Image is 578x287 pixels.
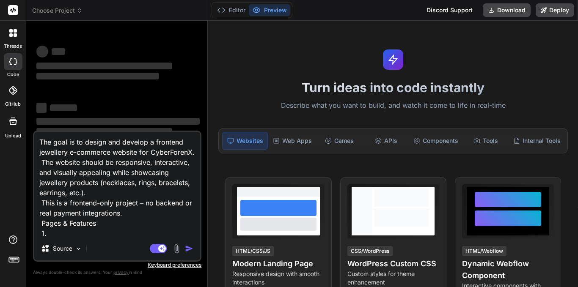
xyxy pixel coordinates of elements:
[317,132,362,150] div: Games
[213,80,573,95] h1: Turn ideas into code instantly
[213,100,573,111] p: Describe what you want to build, and watch it come to life in real-time
[363,132,408,150] div: APIs
[536,3,574,17] button: Deploy
[463,132,508,150] div: Tools
[347,270,439,287] p: Custom styles for theme enhancement
[232,258,324,270] h4: Modern Landing Page
[36,118,200,125] span: ‌
[347,258,439,270] h4: WordPress Custom CSS
[462,246,506,256] div: HTML/Webflow
[50,104,77,111] span: ‌
[510,132,564,150] div: Internal Tools
[222,132,268,150] div: Websites
[185,244,193,253] img: icon
[4,43,22,50] label: threads
[421,3,478,17] div: Discord Support
[75,245,82,252] img: Pick Models
[33,262,201,268] p: Keyboard preferences
[36,46,48,57] span: ‌
[32,6,83,15] span: Choose Project
[36,73,159,79] span: ‌
[5,132,21,139] label: Upload
[113,270,129,275] span: privacy
[36,103,47,113] span: ‌
[34,132,200,237] textarea: The goal is to design and develop a frontend jewellery e-commerce website for CyberForenX. The we...
[410,132,462,150] div: Components
[5,101,21,108] label: GitHub
[214,4,249,16] button: Editor
[232,270,324,287] p: Responsive design with smooth interactions
[249,4,290,16] button: Preview
[462,258,554,282] h4: Dynamic Webflow Component
[36,63,172,69] span: ‌
[232,246,274,256] div: HTML/CSS/JS
[52,48,65,55] span: ‌
[270,132,315,150] div: Web Apps
[7,71,19,78] label: code
[172,244,182,254] img: attachment
[53,244,72,253] p: Source
[483,3,531,17] button: Download
[33,268,201,276] p: Always double-check its answers. Your in Bind
[36,128,172,135] span: ‌
[347,246,393,256] div: CSS/WordPress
